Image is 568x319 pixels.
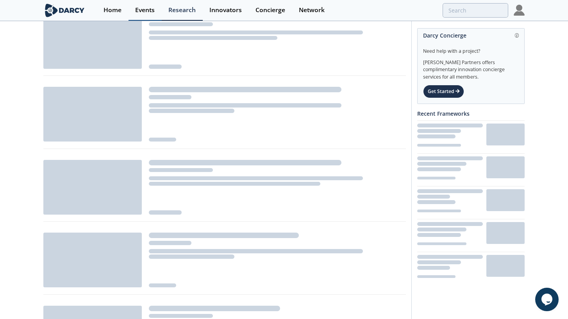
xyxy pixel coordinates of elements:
div: Home [104,7,121,13]
div: Need help with a project? [423,42,519,55]
div: Innovators [209,7,242,13]
div: Concierge [255,7,285,13]
iframe: chat widget [535,288,560,311]
img: Profile [514,5,525,16]
div: Get Started [423,85,464,98]
img: information.svg [515,33,519,38]
div: Events [135,7,155,13]
input: Advanced Search [443,3,508,18]
img: logo-wide.svg [43,4,86,17]
div: Network [299,7,325,13]
div: [PERSON_NAME] Partners offers complimentary innovation concierge services for all members. [423,55,519,81]
div: Darcy Concierge [423,29,519,42]
div: Research [168,7,196,13]
div: Recent Frameworks [417,107,525,120]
